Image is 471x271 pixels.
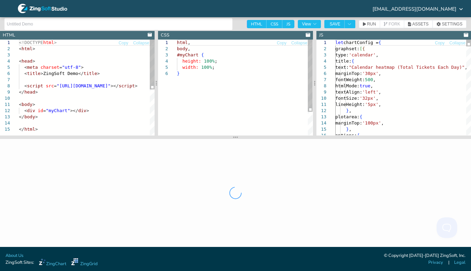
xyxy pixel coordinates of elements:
[335,83,359,88] span: htmlMode:
[276,40,287,46] button: Copy
[316,71,326,77] div: 6
[335,71,362,76] span: marginTop:
[204,58,215,64] span: 100%
[277,41,286,45] span: Copy
[19,89,24,95] span: </
[38,108,43,113] span: id
[335,40,343,45] span: let
[359,20,380,28] button: RUN
[302,22,317,26] span: View
[24,71,27,76] span: <
[182,65,199,70] span: width:
[365,77,373,82] span: 500
[335,133,357,138] span: options:
[357,133,359,138] span: {
[212,65,215,70] span: ;
[335,52,349,57] span: type:
[46,108,70,113] span: "myChart"
[111,83,118,88] span: ></
[32,58,35,64] span: >
[362,120,381,126] span: '100px'
[316,114,326,120] div: 13
[373,7,457,11] span: [EMAIL_ADDRESS][DOMAIN_NAME]
[177,46,188,51] span: body
[329,22,340,26] span: SAVE
[316,89,326,95] div: 9
[46,83,54,88] span: src
[19,127,24,132] span: </
[319,32,323,39] div: JS
[428,259,443,266] a: Privacy
[32,46,35,51] span: >
[344,20,355,28] button: Toggle Dropdown
[27,71,40,76] span: title
[62,65,81,70] span: "utf-8"
[346,127,349,132] span: }
[24,114,35,119] span: body
[19,46,22,51] span: <
[161,32,169,39] div: CSS
[412,22,428,26] span: ASSETS
[335,46,359,51] span: graphset:
[449,41,465,45] span: Collapse
[158,46,168,52] div: 2
[335,102,365,107] span: lineHeight:
[359,114,362,119] span: {
[373,77,376,82] span: ,
[27,83,43,88] span: script
[316,120,326,126] div: 14
[349,65,465,70] span: "Calendar heatmap (Total Tickets Each Day)"
[78,108,86,113] span: div
[84,71,97,76] span: title
[378,40,381,45] span: {
[316,108,326,114] div: 12
[19,102,22,107] span: <
[316,46,326,52] div: 2
[135,83,138,88] span: >
[7,19,230,30] input: Untitled Demo
[380,20,404,28] button: FORK
[182,58,201,64] span: height:
[435,40,445,46] button: Copy
[432,20,467,28] button: SETTINGS
[6,252,23,259] a: About Us
[349,127,352,132] span: ,
[158,40,168,46] div: 1
[376,52,378,57] span: ,
[133,41,149,45] span: Collapse
[316,52,326,58] div: 3
[316,132,326,139] div: 16
[362,89,378,95] span: 'left'
[316,64,326,71] div: 5
[335,89,362,95] span: textAlign:
[384,252,465,259] div: © Copyright [DATE]-[DATE] ZingSoft, Inc.
[86,108,89,113] span: >
[43,71,78,76] span: ZingSoft Demo
[215,58,218,64] span: ;
[359,46,362,51] span: [
[316,95,326,101] div: 10
[59,65,62,70] span: =
[24,83,27,88] span: <
[201,52,204,57] span: {
[435,41,444,45] span: Copy
[54,40,57,45] span: >
[346,108,349,113] span: }
[119,83,135,88] span: script
[316,40,326,46] div: 1
[158,64,168,71] div: 5
[247,20,294,28] div: checkbox-group
[370,83,373,88] span: ,
[3,32,15,39] div: HTML
[22,46,32,51] span: html
[70,108,78,113] span: ></
[378,102,381,107] span: ,
[35,127,38,132] span: >
[378,89,381,95] span: ,
[335,65,349,70] span: text:
[6,259,34,266] span: ZingSoft Sites:
[19,40,43,45] span: <!DOCTYPE
[266,20,282,28] span: CSS
[32,102,35,107] span: >
[39,258,66,267] a: ZingChart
